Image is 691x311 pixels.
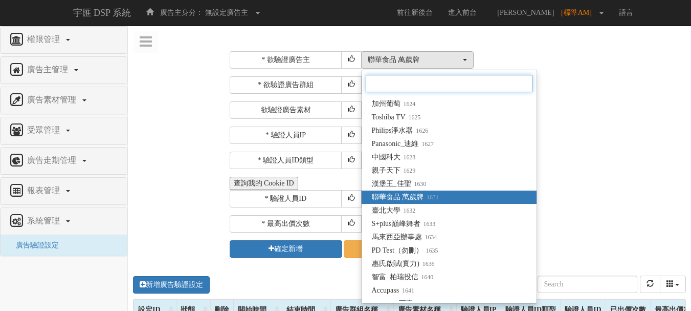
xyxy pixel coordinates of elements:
[422,234,437,241] small: 1634
[420,220,436,227] small: 1633
[372,152,416,162] span: 中國科大
[372,259,435,269] span: 惠氏啟賦(實力)
[561,9,597,16] span: [標準AM]
[8,183,119,199] a: 報表管理
[474,300,489,307] small: 1642
[344,240,456,258] a: 取消
[413,127,428,134] small: 1626
[538,276,637,293] input: Search
[8,32,119,48] a: 權限管理
[25,126,65,134] span: 受眾管理
[230,240,342,258] button: 確定新增
[25,65,73,74] span: 廣告主管理
[8,241,59,249] a: 廣告驗證設定
[411,180,427,188] small: 1630
[640,276,660,293] button: refresh
[372,205,416,216] span: 臺北大學
[372,285,414,296] span: Accupass
[418,140,434,148] small: 1627
[368,55,461,65] div: 聯華食品 萬歲牌
[25,35,65,44] span: 權限管理
[8,153,119,169] a: 廣告走期管理
[372,179,427,189] span: 漢堡王_佳聖
[423,247,438,254] small: 1635
[372,139,434,149] span: Panasonic_迪維
[8,122,119,139] a: 受眾管理
[230,177,298,190] button: 查詢我的 Cookie ID
[205,9,248,16] span: 無設定廣告主
[361,51,474,69] button: 聯華食品 萬歲牌
[400,167,416,174] small: 1629
[400,207,416,214] small: 1632
[399,287,414,294] small: 1641
[418,274,434,281] small: 1640
[133,276,210,294] a: 新增廣告驗證設定
[660,276,686,293] button: columns
[400,154,416,161] small: 1628
[372,165,416,176] span: 親子天下
[372,232,437,242] span: 馬來西亞辦事處
[372,272,434,282] span: 智富_柏瑞投信
[366,75,532,92] input: Search
[372,126,429,136] span: Philips淨水器
[423,194,439,201] small: 1631
[660,276,686,293] div: Columns
[372,192,439,202] span: 聯華食品 萬歲牌
[25,156,81,164] span: 廣告走期管理
[372,299,489,309] span: Balvenie 百富_[PERSON_NAME]
[8,92,119,109] a: 廣告素材管理
[372,99,416,109] span: 加州葡萄
[372,219,436,229] span: S+plus巔峰舞者
[25,95,81,104] span: 廣告素材管理
[25,216,65,225] span: 系統管理
[8,62,119,78] a: 廣告主管理
[406,114,421,121] small: 1625
[372,245,438,256] span: PD Test（勿刪）
[419,260,435,267] small: 1636
[25,186,65,195] span: 報表管理
[372,112,421,122] span: Toshiba TV
[8,213,119,230] a: 系統管理
[160,9,203,16] span: 廣告主身分：
[400,100,416,108] small: 1624
[492,9,559,16] span: [PERSON_NAME]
